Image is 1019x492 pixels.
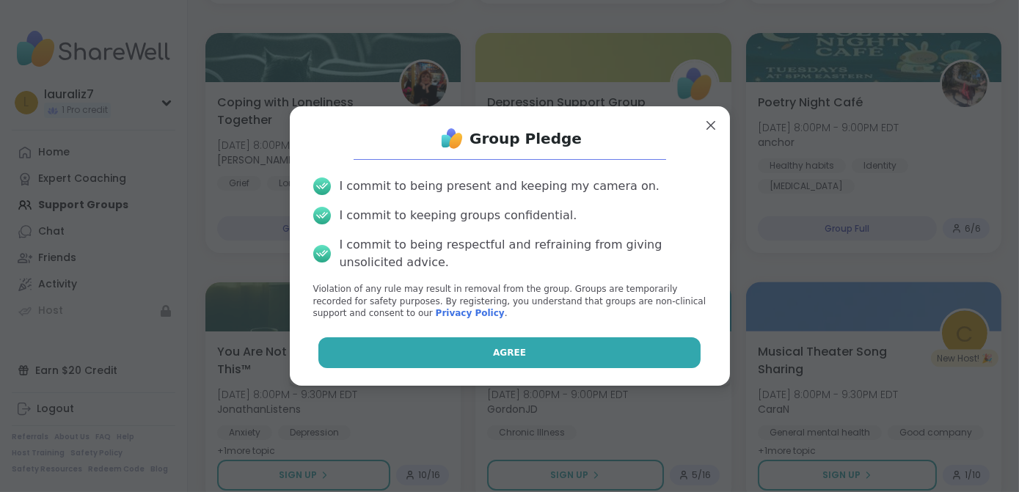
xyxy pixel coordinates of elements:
[340,207,577,224] div: I commit to keeping groups confidential.
[340,236,706,271] div: I commit to being respectful and refraining from giving unsolicited advice.
[493,346,526,359] span: Agree
[313,283,706,320] p: Violation of any rule may result in removal from the group. Groups are temporarily recorded for s...
[437,124,467,153] img: ShareWell Logo
[470,128,582,149] h1: Group Pledge
[340,177,660,195] div: I commit to being present and keeping my camera on.
[436,308,505,318] a: Privacy Policy
[318,337,701,368] button: Agree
